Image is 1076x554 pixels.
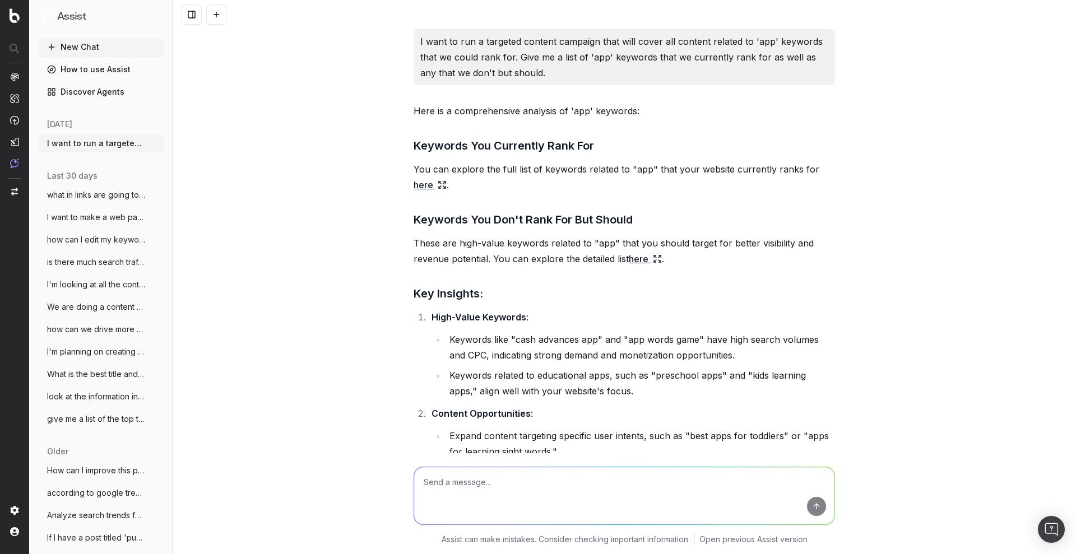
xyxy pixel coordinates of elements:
p: These are high-value keywords related to "app" that you should target for better visibility and r... [414,235,835,267]
button: according to google trends what states i [38,484,164,502]
span: according to google trends what states i [47,487,146,499]
strong: Content Opportunities [432,408,531,419]
li: Keywords related to educational apps, such as "preschool apps" and "kids learning apps," align we... [446,367,835,399]
button: I'm looking at all the content on /learn [38,276,164,294]
img: Intelligence [10,94,19,103]
span: look at the information in this article [47,391,146,402]
div: Open Intercom Messenger [1038,516,1065,543]
h3: Keywords You Don't Rank For But Should [414,211,835,229]
span: is there much search traffic around spec [47,257,146,268]
img: Botify logo [10,8,20,23]
button: I want to make a web page for this keywo [38,208,164,226]
button: is there much search traffic around spec [38,253,164,271]
span: I'm looking at all the content on /learn [47,279,146,290]
span: what in links are going to this page? ht [47,189,146,201]
button: Analyze search trends for: according to [38,506,164,524]
a: Discover Agents [38,83,164,101]
img: Setting [10,506,19,515]
strong: High-Value Keywords [432,311,526,323]
span: [DATE] [47,119,72,130]
a: Open previous Assist version [699,534,808,545]
img: Assist [43,11,53,22]
button: We are doing a content analysis of our w [38,298,164,316]
li: : [428,406,835,495]
span: I'm planning on creating a blog post for [47,346,146,357]
p: Here is a comprehensive analysis of 'app' keywords: [414,103,835,119]
button: New Chat [38,38,164,56]
a: here [629,251,662,267]
span: how can I edit my keyword groups [47,234,146,245]
span: Analyze search trends for: according to [47,510,146,521]
img: Activation [10,115,19,125]
img: Studio [10,137,19,146]
img: My account [10,527,19,536]
button: Assist [43,9,159,25]
button: how can we drive more clicks to this web [38,320,164,338]
a: here [414,177,447,193]
span: how can we drive more clicks to this web [47,324,146,335]
li: : [428,309,835,399]
button: If I have a post titled 'pumpkin colorin [38,529,164,547]
span: What is the best title and URL for this [47,369,146,380]
button: look at the information in this article [38,388,164,406]
p: You can explore the full list of keywords related to "app" that your website currently ranks for . [414,161,835,193]
p: I want to run a targeted content campaign that will cover all content related to 'app' keywords t... [420,34,828,81]
li: Keywords like "cash advances app" and "app words game" have high search volumes and CPC, indicati... [446,332,835,363]
a: How to use Assist [38,60,164,78]
li: Expand content targeting specific user intents, such as "best apps for toddlers" or "apps for lea... [446,428,835,459]
span: give me a list of the top ten pages of c [47,413,146,425]
span: I want to make a web page for this keywo [47,212,146,223]
span: I want to run a targeted content campaig [47,138,146,149]
button: I'm planning on creating a blog post for [38,343,164,361]
span: last 30 days [47,170,98,181]
span: We are doing a content analysis of our w [47,301,146,313]
span: If I have a post titled 'pumpkin colorin [47,532,146,543]
h1: Assist [57,9,86,25]
button: What is the best title and URL for this [38,365,164,383]
h3: Key Insights: [414,285,835,302]
button: how can I edit my keyword groups [38,231,164,249]
img: Switch project [11,188,18,195]
p: Assist can make mistakes. Consider checking important information. [442,534,690,545]
span: How can I improve this page? What Is Ta [47,465,146,476]
button: what in links are going to this page? ht [38,186,164,204]
img: Analytics [10,72,19,81]
button: How can I improve this page? What Is Ta [38,462,164,479]
button: I want to run a targeted content campaig [38,134,164,152]
span: older [47,446,68,457]
button: give me a list of the top ten pages of c [38,410,164,428]
h3: Keywords You Currently Rank For [414,137,835,155]
img: Assist [10,159,19,168]
img: Botify assist logo [397,108,407,119]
